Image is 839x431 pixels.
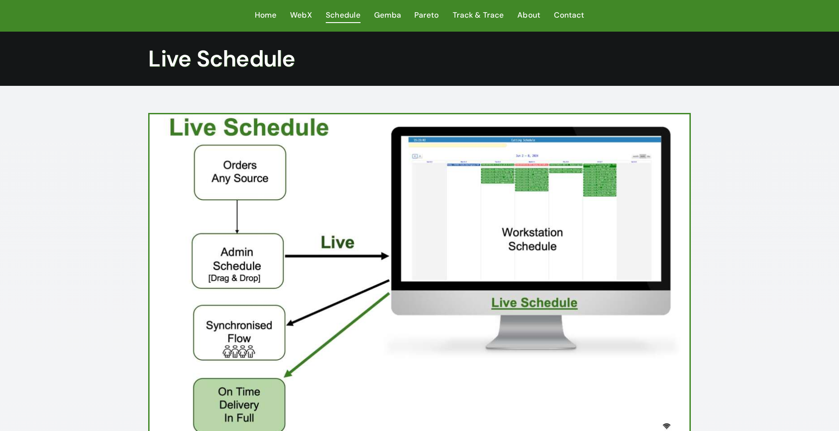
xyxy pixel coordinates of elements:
[414,9,439,22] span: Pareto
[453,9,504,22] span: Track & Trace
[374,9,401,23] a: Gemba
[326,9,361,22] span: Schedule
[290,9,312,23] a: WebX
[148,45,690,72] h1: Live Schedule
[255,9,277,23] a: Home
[374,9,401,22] span: Gemba
[290,9,312,22] span: WebX
[414,9,439,23] a: Pareto
[326,9,361,23] a: Schedule
[554,9,584,22] span: Contact
[453,9,504,23] a: Track & Trace
[255,9,277,22] span: Home
[517,9,540,23] a: About
[517,9,540,22] span: About
[554,9,584,23] a: Contact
